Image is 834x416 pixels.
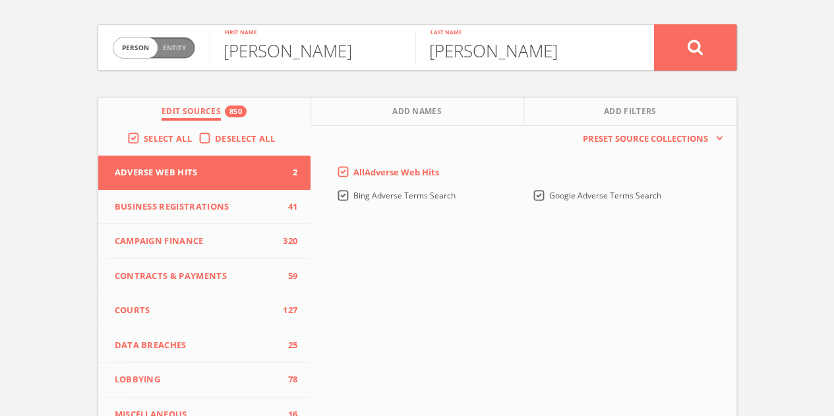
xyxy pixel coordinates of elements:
[115,200,278,214] span: Business Registrations
[225,105,247,117] div: 850
[278,166,297,179] span: 2
[163,43,186,53] span: Entity
[278,304,297,317] span: 127
[98,293,311,328] button: Courts127
[98,259,311,294] button: Contracts & Payments59
[278,373,297,386] span: 78
[162,105,221,121] span: Edit Sources
[392,105,442,121] span: Add Names
[113,38,158,58] span: person
[98,224,311,259] button: Campaign Finance320
[353,166,439,178] span: All Adverse Web Hits
[311,98,524,126] button: Add Names
[524,98,736,126] button: Add Filters
[576,133,715,146] span: Preset Source Collections
[98,156,311,190] button: Adverse Web Hits2
[278,235,297,248] span: 320
[215,133,275,144] span: Deselect All
[353,190,456,201] span: Bing Adverse Terms Search
[98,363,311,398] button: Lobbying78
[576,133,723,146] button: Preset Source Collections
[98,98,311,126] button: Edit Sources850
[98,328,311,363] button: Data Breaches25
[115,339,278,352] span: Data Breaches
[604,105,657,121] span: Add Filters
[115,373,278,386] span: Lobbying
[115,166,278,179] span: Adverse Web Hits
[278,339,297,352] span: 25
[115,235,278,248] span: Campaign Finance
[549,190,661,201] span: Google Adverse Terms Search
[278,200,297,214] span: 41
[278,270,297,283] span: 59
[98,190,311,225] button: Business Registrations41
[115,304,278,317] span: Courts
[115,270,278,283] span: Contracts & Payments
[144,133,192,144] span: Select All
